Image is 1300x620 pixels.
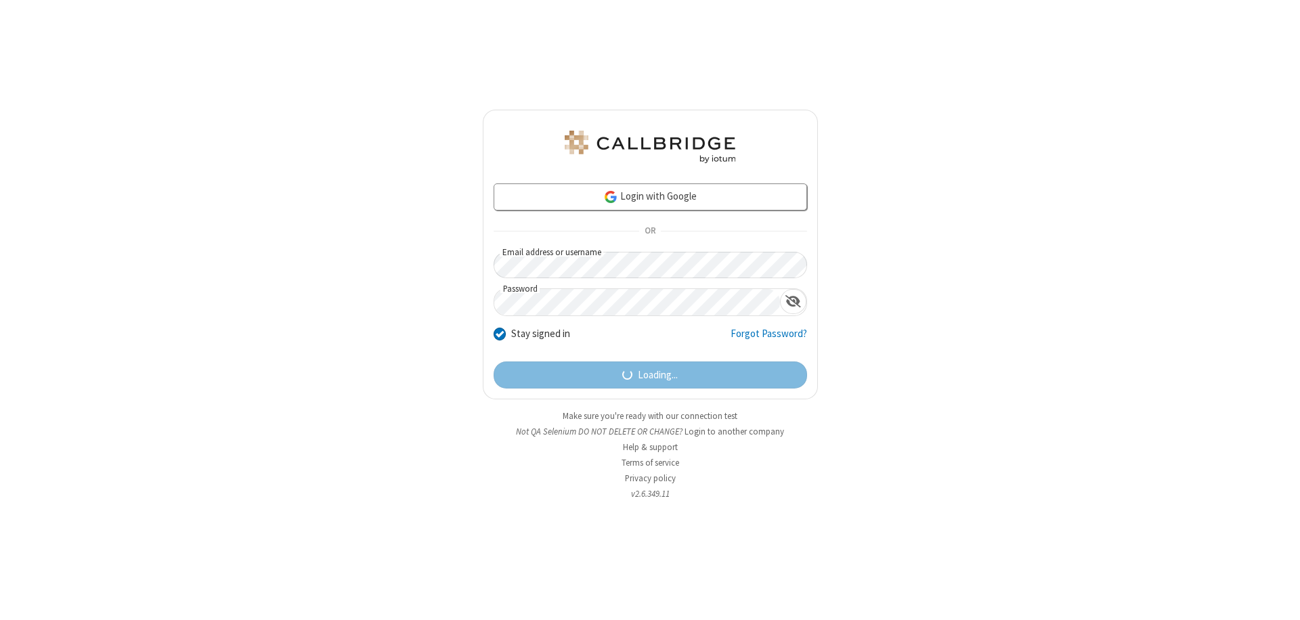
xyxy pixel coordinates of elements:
a: Make sure you're ready with our connection test [563,410,737,422]
span: OR [639,222,661,241]
a: Forgot Password? [731,326,807,352]
a: Help & support [623,441,678,453]
label: Stay signed in [511,326,570,342]
button: Login to another company [685,425,784,438]
li: Not QA Selenium DO NOT DELETE OR CHANGE? [483,425,818,438]
img: google-icon.png [603,190,618,204]
button: Loading... [494,361,807,389]
span: Loading... [638,368,678,383]
li: v2.6.349.11 [483,487,818,500]
input: Password [494,289,780,315]
a: Terms of service [622,457,679,468]
a: Privacy policy [625,472,676,484]
a: Login with Google [494,183,807,211]
img: QA Selenium DO NOT DELETE OR CHANGE [562,131,738,163]
input: Email address or username [494,252,807,278]
div: Show password [780,289,806,314]
iframe: Chat [1266,585,1290,611]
